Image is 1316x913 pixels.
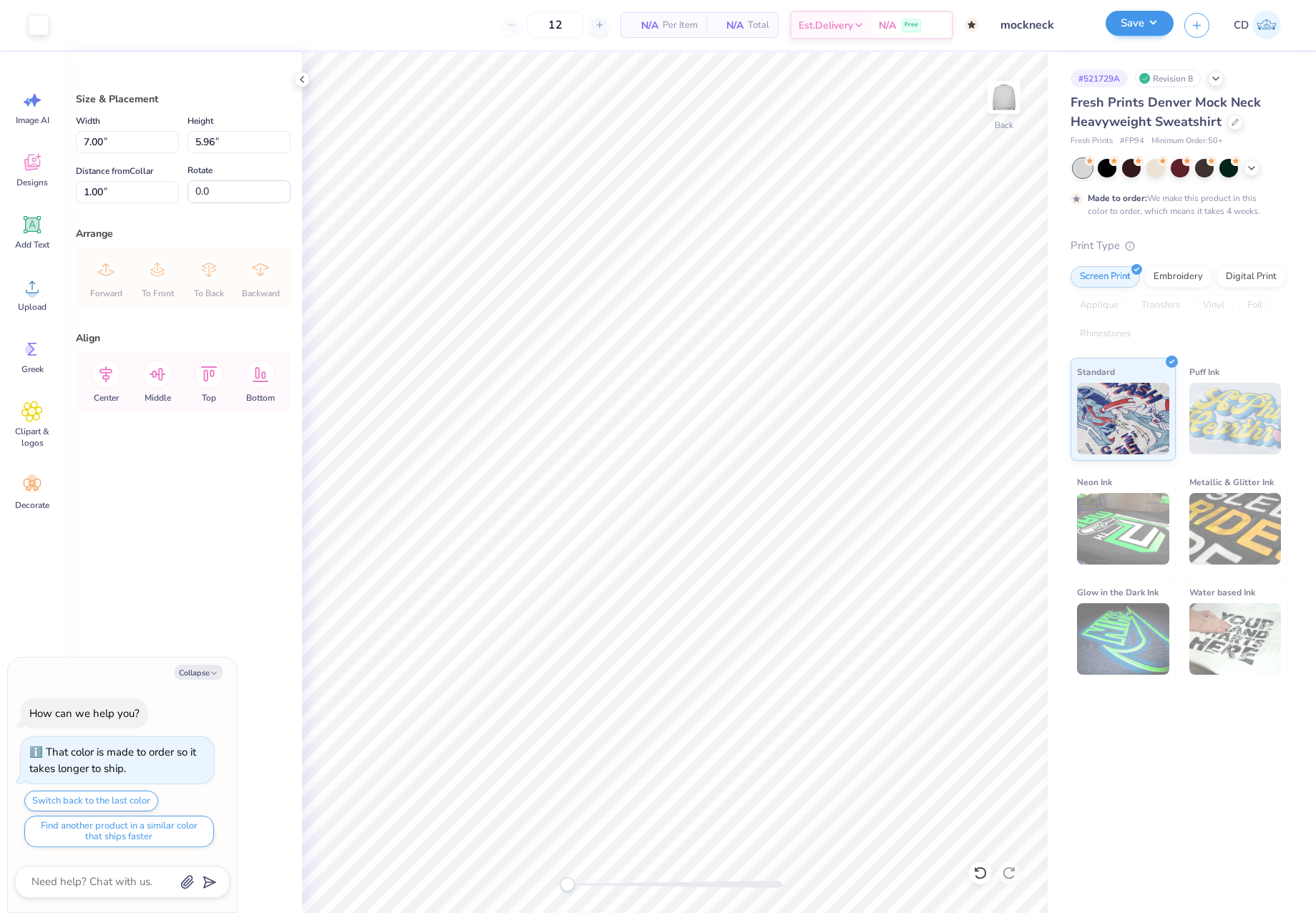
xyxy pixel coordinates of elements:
[175,665,223,680] button: Collapse
[663,18,698,33] span: Per Item
[76,112,100,130] label: Width
[527,12,583,38] input: – –
[24,816,214,847] button: Find another product in a similar color that ships faster
[24,791,158,811] button: Switch back to the last color
[16,177,48,188] span: Designs
[94,392,119,404] span: Center
[16,114,49,126] span: Image AI
[187,162,213,179] label: Rotate
[187,112,213,130] label: Height
[1189,474,1274,489] span: Metallic & Glitter Ink
[1144,266,1212,288] div: Embroidery
[1135,69,1201,87] div: Revision 8
[990,83,1018,112] img: Back
[18,301,47,313] span: Upload
[1071,135,1113,147] span: Fresh Prints
[1077,493,1169,565] img: Neon Ink
[1071,69,1128,87] div: # 521729A
[145,392,171,404] span: Middle
[1234,17,1249,34] span: CD
[630,18,658,33] span: N/A
[1077,585,1159,600] span: Glow in the Dark Ink
[1071,295,1128,316] div: Applique
[1088,192,1264,218] div: We make this product in this color to order, which means it takes 4 weeks.
[1238,295,1272,316] div: Foil
[1071,266,1140,288] div: Screen Print
[560,877,575,892] div: Accessibility label
[1189,603,1282,675] img: Water based Ink
[905,20,918,30] span: Free
[1252,11,1281,39] img: Cedric Diasanta
[1194,295,1234,316] div: Vinyl
[1120,135,1144,147] span: # FP94
[1189,364,1219,379] span: Puff Ink
[1132,295,1189,316] div: Transfers
[76,162,153,180] label: Distance from Collar
[1071,323,1140,345] div: Rhinestones
[1071,94,1261,130] span: Fresh Prints Denver Mock Neck Heavyweight Sweatshirt
[202,392,216,404] span: Top
[1106,11,1174,36] button: Save
[76,331,291,346] div: Align
[799,18,853,33] span: Est. Delivery
[1071,238,1287,254] div: Print Type
[9,426,56,449] span: Clipart & logos
[29,745,196,776] div: That color is made to order so it takes longer to ship.
[15,239,49,250] span: Add Text
[15,499,49,511] span: Decorate
[21,363,44,375] span: Greek
[1217,266,1286,288] div: Digital Print
[990,11,1095,39] input: Untitled Design
[1077,364,1115,379] span: Standard
[1189,383,1282,454] img: Puff Ink
[1088,192,1147,204] strong: Made to order:
[879,18,896,33] span: N/A
[1227,11,1287,39] a: CD
[1189,585,1255,600] span: Water based Ink
[1077,474,1112,489] span: Neon Ink
[995,119,1013,132] div: Back
[1077,603,1169,675] img: Glow in the Dark Ink
[76,226,291,241] div: Arrange
[29,706,140,721] div: How can we help you?
[76,92,291,107] div: Size & Placement
[715,18,744,33] span: N/A
[1189,493,1282,565] img: Metallic & Glitter Ink
[1151,135,1223,147] span: Minimum Order: 50 +
[246,392,275,404] span: Bottom
[748,18,769,33] span: Total
[1077,383,1169,454] img: Standard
